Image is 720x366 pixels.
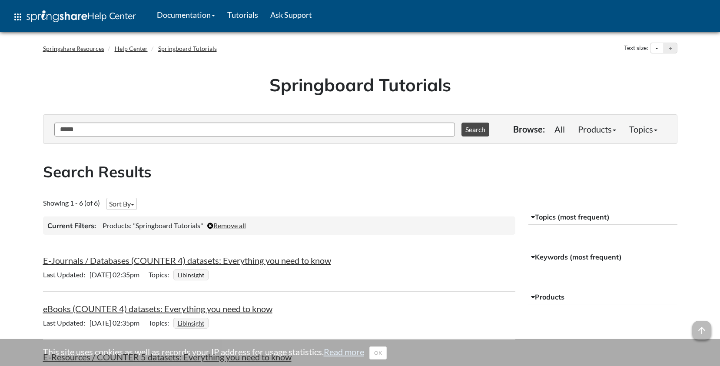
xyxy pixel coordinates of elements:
[87,10,136,21] span: Help Center
[43,45,104,52] a: Springshare Resources
[43,270,144,279] span: [DATE] 02:35pm
[528,289,677,305] button: Products
[528,250,677,265] button: Keywords (most frequent)
[43,161,677,183] h2: Search Results
[548,120,571,138] a: All
[173,270,211,279] ul: Topics
[133,221,203,230] span: "Springboard Tutorials"
[176,269,206,281] a: LibInsight
[149,270,173,279] span: Topics
[264,4,318,26] a: Ask Support
[207,221,246,230] a: Remove all
[43,352,292,362] a: E-Resources / COUNTER 5 datasets: Everything you need to know
[43,270,90,279] span: Last Updated
[221,4,264,26] a: Tutorials
[623,120,664,138] a: Topics
[103,221,132,230] span: Products:
[7,4,142,30] a: apps Help Center
[43,255,331,266] a: E-Journals / Databases (COUNTER 4) datasets: Everything you need to know
[528,210,677,225] button: Topics (most frequent)
[43,199,100,207] span: Showing 1 - 6 (of 6)
[571,120,623,138] a: Products
[173,319,211,327] ul: Topics
[622,43,650,54] div: Text size:
[106,198,137,210] button: Sort By
[650,43,664,53] button: Decrease text size
[692,321,711,340] span: arrow_upward
[513,123,545,135] p: Browse:
[43,319,144,327] span: [DATE] 02:35pm
[27,10,87,22] img: Springshare
[47,221,96,230] h3: Current Filters
[176,317,206,329] a: LibInsight
[50,73,671,97] h1: Springboard Tutorials
[664,43,677,53] button: Increase text size
[461,123,489,136] button: Search
[692,322,711,332] a: arrow_upward
[43,319,90,327] span: Last Updated
[151,4,221,26] a: Documentation
[158,45,217,52] a: Springboard Tutorials
[34,346,686,359] div: This site uses cookies as well as records your IP address for usage statistics.
[13,12,23,22] span: apps
[115,45,148,52] a: Help Center
[43,303,272,314] a: eBooks (COUNTER 4) datasets: Everything you need to know
[149,319,173,327] span: Topics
